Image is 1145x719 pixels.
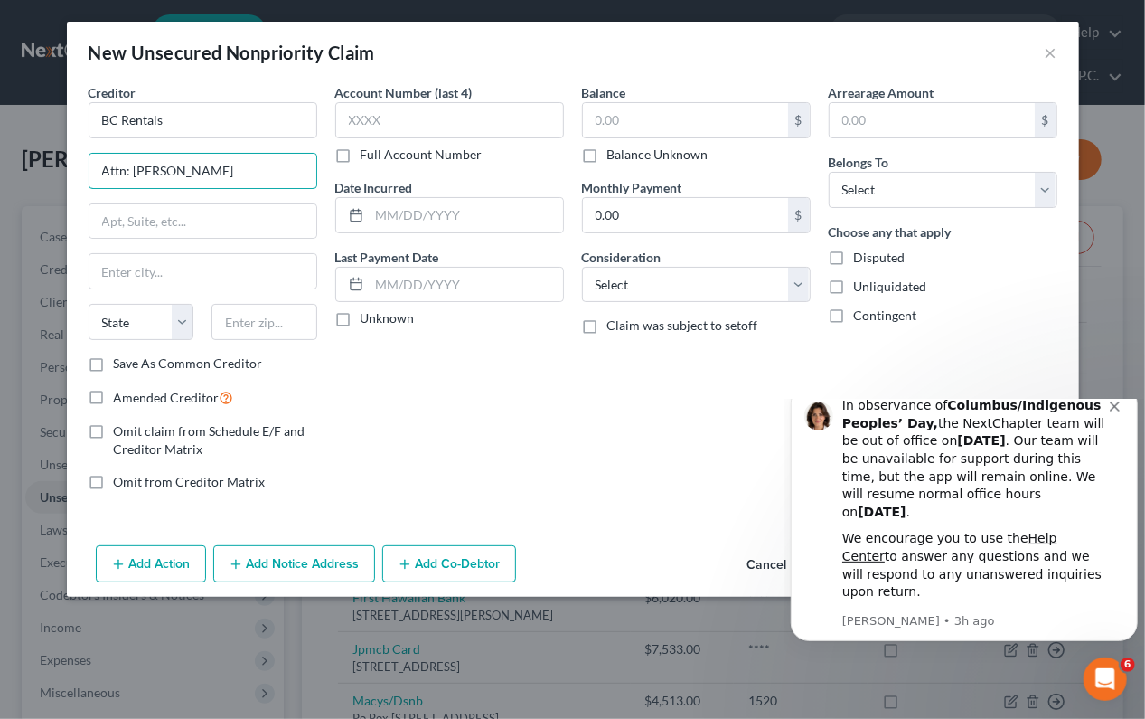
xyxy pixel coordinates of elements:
p: Message from Emma, sent 3h ago [59,214,326,231]
div: $ [1035,103,1056,137]
label: Choose any that apply [829,222,952,241]
label: Unknown [361,309,415,327]
img: Profile image for Emma [21,3,50,32]
span: Contingent [854,307,917,323]
button: Add Co-Debtor [382,545,516,583]
span: Omit from Creditor Matrix [114,474,266,489]
button: Add Notice Address [213,545,375,583]
div: $ [788,103,810,137]
a: Help Center [59,132,274,165]
input: 0.00 [583,103,788,137]
button: Cancel [733,547,802,583]
b: [DATE] [74,106,122,120]
label: Date Incurred [335,178,413,197]
div: We encourage you to use the to answer any questions and we will respond to any unanswered inquiri... [59,131,326,202]
input: Enter city... [89,254,316,289]
input: Enter address... [89,154,316,188]
input: Search creditor by name... [89,102,317,138]
button: × [1045,42,1057,63]
label: Save As Common Creditor [114,355,263,373]
span: 6 [1121,658,1135,672]
label: Consideration [582,248,662,267]
span: Amended Creditor [114,390,220,405]
label: Balance Unknown [607,146,709,164]
span: Claim was subject to setoff [607,317,758,333]
label: Full Account Number [361,146,483,164]
span: Unliquidated [854,279,927,294]
button: Add Action [96,545,206,583]
input: Apt, Suite, etc... [89,204,316,239]
label: Last Payment Date [335,248,439,267]
div: New Unsecured Nonpriority Claim [89,40,375,65]
iframe: Intercom notifications message [784,399,1145,710]
iframe: Intercom live chat [1084,658,1127,701]
input: 0.00 [583,198,788,232]
label: Arrearage Amount [829,83,934,102]
input: MM/DD/YYYY [370,268,563,302]
input: MM/DD/YYYY [370,198,563,232]
span: Disputed [854,250,906,265]
input: Enter zip... [211,304,317,340]
span: Belongs To [829,155,889,170]
input: 0.00 [830,103,1035,137]
span: Creditor [89,85,136,100]
label: Balance [582,83,626,102]
input: XXXX [335,102,564,138]
b: [DATE] [174,34,222,49]
label: Account Number (last 4) [335,83,473,102]
span: Omit claim from Schedule E/F and Creditor Matrix [114,423,305,457]
label: Monthly Payment [582,178,682,197]
div: $ [788,198,810,232]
